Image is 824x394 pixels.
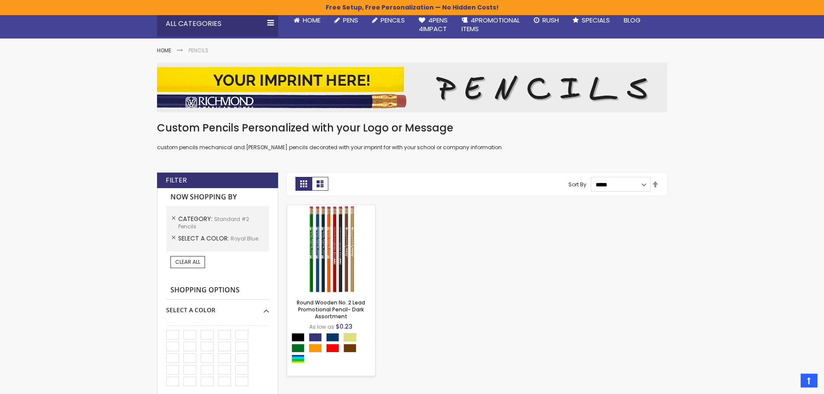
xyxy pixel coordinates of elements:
[412,11,455,39] a: 4Pens4impact
[303,16,321,25] span: Home
[157,63,667,112] img: Pencils
[365,11,412,30] a: Pencils
[297,299,365,320] a: Round Wooden No. 2 Lead Promotional Pencil- Dark Assortment
[419,16,448,33] span: 4Pens 4impact
[157,11,278,37] div: All Categories
[157,121,667,151] div: custom pencils mechanical and [PERSON_NAME] pencils decorated with your imprint for with your sch...
[166,188,269,206] strong: Now Shopping by
[287,11,327,30] a: Home
[343,344,356,352] div: Brown
[327,11,365,30] a: Pens
[295,177,312,191] strong: Grid
[309,323,334,330] span: As low as
[462,16,520,33] span: 4PROMOTIONAL ITEMS
[157,121,667,135] h1: Custom Pencils Personalized with your Logo or Message
[566,11,617,30] a: Specials
[336,322,353,331] span: $0.23
[292,355,305,363] div: Assorted
[178,215,214,223] span: Category
[381,16,405,25] span: Pencils
[455,11,527,39] a: 4PROMOTIONALITEMS
[166,176,187,185] strong: Filter
[343,16,358,25] span: Pens
[287,205,375,212] a: Round Wooden No. 2 Lead Promotional Pencil- Dark Assortment
[753,371,824,394] iframe: Google Customer Reviews
[527,11,566,30] a: Rush
[292,333,375,365] div: Select A Color
[542,16,559,25] span: Rush
[287,205,375,293] img: Round Wooden No. 2 Lead Promotional Pencil- Dark Assortment
[292,333,305,342] div: Black
[231,235,258,242] span: Royal Blue
[617,11,648,30] a: Blog
[175,258,200,266] span: Clear All
[189,47,208,54] strong: Pencils
[292,344,305,352] div: Green
[568,181,587,188] label: Sort By
[166,281,269,300] strong: Shopping Options
[624,16,641,25] span: Blog
[343,333,356,342] div: Gold
[170,256,205,268] a: Clear All
[166,300,269,314] div: Select A Color
[309,333,322,342] div: Royal Blue
[178,215,249,230] span: Standard #2 Pencils
[309,344,322,352] div: Orange
[326,344,339,352] div: Red
[326,333,339,342] div: Navy Blue
[582,16,610,25] span: Specials
[157,47,171,54] a: Home
[178,234,231,243] span: Select A Color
